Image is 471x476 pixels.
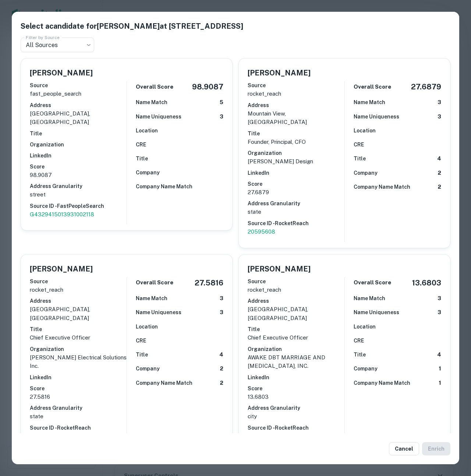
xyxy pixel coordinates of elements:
[30,392,127,401] p: 27.5816
[30,141,127,149] h6: Organization
[30,325,127,333] h6: Title
[248,89,344,98] p: rocket_reach
[354,365,378,373] h6: Company
[248,277,344,285] h6: Source
[354,379,410,387] h6: Company Name Match
[354,98,385,106] h6: Name Match
[354,183,410,191] h6: Company Name Match
[30,171,127,180] p: 98.9087
[439,365,441,373] h6: 1
[30,432,127,441] a: 180652754
[30,152,127,160] h6: LinkedIn
[248,345,344,353] h6: Organization
[220,308,223,317] h6: 3
[220,98,223,107] h6: 5
[21,21,450,32] h5: Select a candidate for [PERSON_NAME] at [STREET_ADDRESS]
[136,278,173,287] h6: Overall Score
[30,81,127,89] h6: Source
[136,127,158,135] h6: Location
[389,442,419,455] button: Cancel
[412,277,441,288] h5: 13.6803
[354,113,399,121] h6: Name Uniqueness
[136,141,146,149] h6: CRE
[438,294,441,303] h6: 3
[136,294,167,302] h6: Name Match
[248,109,344,127] p: mountain view, [GEOGRAPHIC_DATA]
[220,294,223,303] h6: 3
[30,277,127,285] h6: Source
[248,67,311,78] h5: [PERSON_NAME]
[354,294,385,302] h6: Name Match
[248,207,344,216] p: state
[30,210,127,219] a: G4329415013931002118
[248,157,344,166] p: [PERSON_NAME] Design
[438,169,441,177] h6: 2
[30,101,127,109] h6: Address
[411,81,441,92] h5: 27.6879
[248,180,344,188] h6: Score
[248,227,344,236] a: 20595608
[248,384,344,392] h6: Score
[354,141,364,149] h6: CRE
[30,182,127,190] h6: Address Granularity
[30,163,127,171] h6: Score
[354,127,376,135] h6: Location
[30,384,127,392] h6: Score
[30,353,127,370] p: [PERSON_NAME] Electrical Solutions Inc.
[30,345,127,353] h6: Organization
[248,432,344,441] a: 15115492
[136,113,181,121] h6: Name Uniqueness
[437,351,441,359] h6: 4
[248,169,344,177] h6: LinkedIn
[21,38,94,52] div: All Sources
[438,308,441,317] h6: 3
[136,365,160,373] h6: Company
[354,154,366,163] h6: Title
[30,190,127,199] p: street
[195,277,223,288] h5: 27.5816
[136,308,181,316] h6: Name Uniqueness
[30,404,127,412] h6: Address Granularity
[30,305,127,322] p: [GEOGRAPHIC_DATA], [GEOGRAPHIC_DATA]
[30,297,127,305] h6: Address
[354,323,376,331] h6: Location
[30,67,93,78] h5: [PERSON_NAME]
[30,109,127,127] p: [GEOGRAPHIC_DATA], [GEOGRAPHIC_DATA]
[136,83,173,91] h6: Overall Score
[248,263,311,274] h5: [PERSON_NAME]
[248,285,344,294] p: rocket_reach
[136,323,158,331] h6: Location
[192,81,223,92] h5: 98.9087
[30,129,127,138] h6: Title
[438,113,441,121] h6: 3
[219,351,223,359] h6: 4
[248,392,344,401] p: 13.6803
[220,113,223,121] h6: 3
[220,365,223,373] h6: 2
[136,337,146,345] h6: CRE
[438,183,441,191] h6: 2
[136,351,148,359] h6: Title
[248,424,344,432] h6: Source ID - RocketReach
[354,337,364,345] h6: CRE
[248,219,344,227] h6: Source ID - RocketReach
[248,188,344,197] p: 27.6879
[248,333,344,342] p: Chief Executive Officer
[30,333,127,342] p: Chief Executive Officer
[30,89,127,98] p: fast_people_search
[248,325,344,333] h6: Title
[136,154,148,163] h6: Title
[136,98,167,106] h6: Name Match
[354,83,391,91] h6: Overall Score
[220,379,223,387] h6: 2
[248,297,344,305] h6: Address
[248,199,344,207] h6: Address Granularity
[248,138,344,146] p: Founder, Principal, CFO
[354,278,391,287] h6: Overall Score
[248,404,344,412] h6: Address Granularity
[30,285,127,294] p: rocket_reach
[136,379,192,387] h6: Company Name Match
